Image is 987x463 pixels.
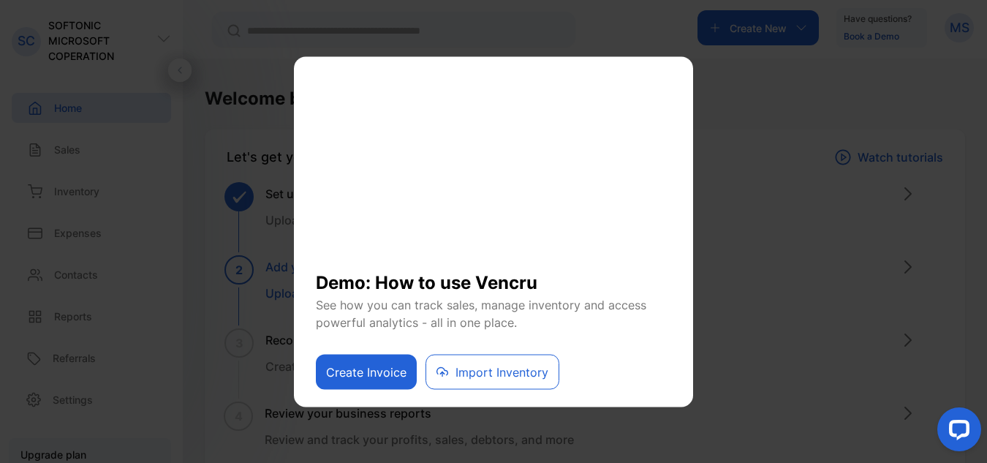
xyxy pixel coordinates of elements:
[926,402,987,463] iframe: LiveChat chat widget
[316,75,671,257] iframe: YouTube video player
[426,354,559,389] button: Import Inventory
[316,296,671,331] p: See how you can track sales, manage inventory and access powerful analytics - all in one place.
[316,257,671,296] h1: Demo: How to use Vencru
[316,354,417,389] button: Create Invoice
